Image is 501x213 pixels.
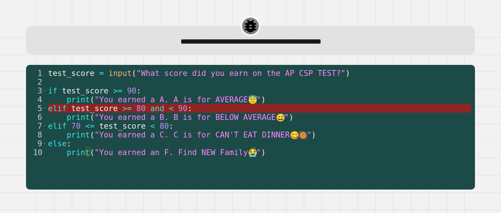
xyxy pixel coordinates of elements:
span: Toggle code folding, rows 9 through 10 [43,139,47,148]
span: if [48,86,57,95]
span: print [67,130,90,139]
span: "You earned a A. A is for AVERAGE " [95,95,261,104]
div: 3 [26,86,47,95]
span: >= [122,104,132,113]
span: ( [90,95,95,104]
span: ( [90,113,95,122]
span: : [187,104,192,113]
div: 10 [26,148,47,157]
span: < [150,121,155,131]
span: 😭 [248,148,256,157]
div: 8 [26,130,47,139]
span: test_score [62,86,109,95]
span: 70 [71,121,80,131]
div: 5 [26,104,47,113]
span: 😇 [248,95,256,104]
div: 9 [26,139,47,148]
span: : [169,121,174,131]
span: 🥘 [298,131,307,139]
span: ) [261,148,266,157]
span: ( [132,69,136,78]
span: 😋 [290,131,298,139]
span: "You earned a B. B is for BELOW AVERAGE " [95,112,289,121]
span: Toggle code folding, rows 3 through 4 [43,86,47,95]
span: 80 [160,121,169,131]
span: <= [85,121,94,131]
div: 4 [26,95,47,104]
span: ( [90,148,95,157]
div: 6 [26,113,47,121]
span: Toggle code folding, rows 5 through 6 [43,104,47,113]
span: ) [289,113,294,122]
span: and [150,104,164,113]
span: < [169,104,174,113]
span: print [67,113,90,122]
span: 😅 [276,113,284,122]
span: ) [311,130,316,139]
div: 7 [26,121,47,130]
span: 90 [178,104,187,113]
div: 1 [26,69,47,77]
span: input [109,69,132,78]
span: ( [90,130,95,139]
span: elif [48,121,67,131]
span: elif [48,104,67,113]
div: 2 [26,77,47,86]
span: >= [113,86,122,95]
span: "What score did you earn on the AP CSP TEST?" [136,69,345,78]
span: print [67,148,90,157]
span: = [99,69,104,78]
span: print [67,95,90,104]
span: test_score [99,121,146,131]
span: Toggle code folding, rows 7 through 8 [43,121,47,130]
span: 80 [136,104,146,113]
span: test_score [48,69,95,78]
span: else [48,139,67,148]
span: : [136,86,141,95]
span: "You earned a C. C is for CAN'T EAT DINNER " [95,130,311,139]
span: "You earned an F. Find NEW Family " [95,147,261,157]
span: ) [345,69,350,78]
span: ) [261,95,266,104]
span: test_score [71,104,118,113]
span: : [67,139,72,148]
span: 90 [127,86,136,95]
